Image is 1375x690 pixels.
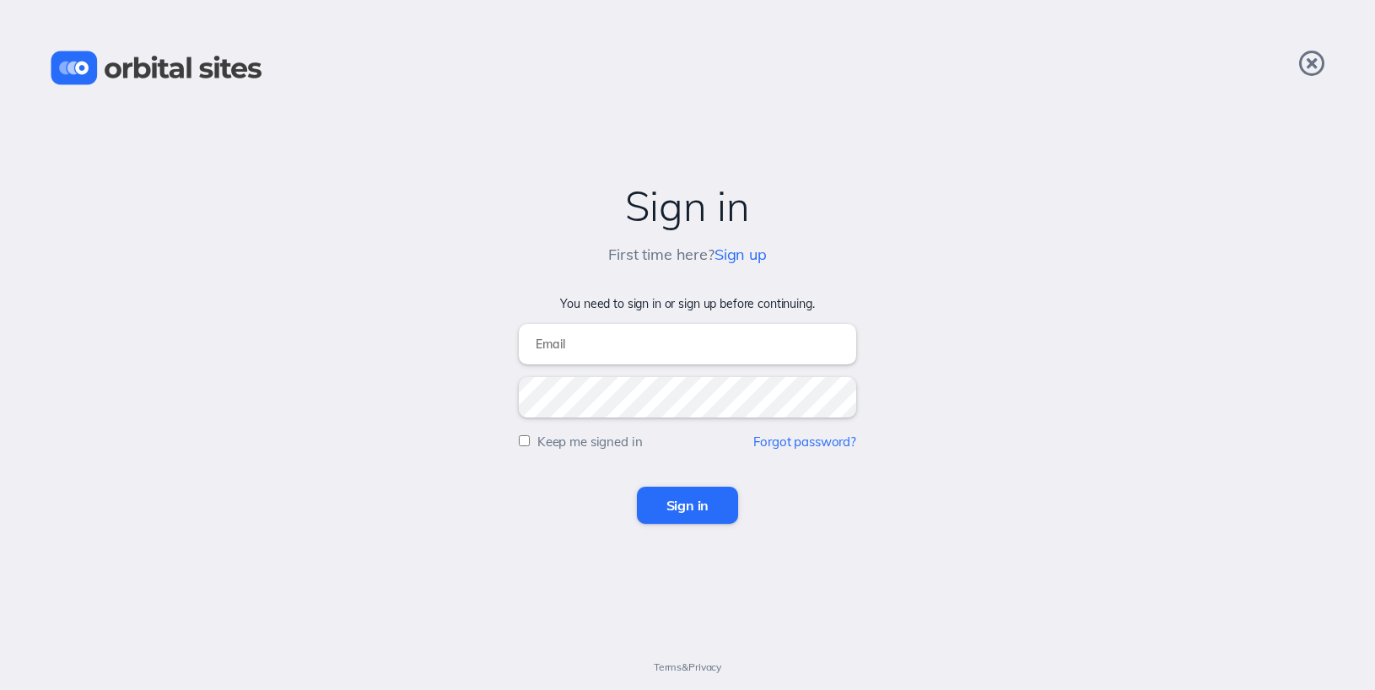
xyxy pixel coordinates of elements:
[637,487,739,524] input: Sign in
[537,434,643,450] label: Keep me signed in
[608,246,767,264] h5: First time here?
[753,434,856,450] a: Forgot password?
[17,297,1358,524] form: You need to sign in or sign up before continuing.
[51,51,262,85] img: Orbital Sites Logo
[688,660,721,673] a: Privacy
[17,183,1358,229] h2: Sign in
[519,324,856,364] input: Email
[654,660,682,673] a: Terms
[714,245,767,264] a: Sign up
